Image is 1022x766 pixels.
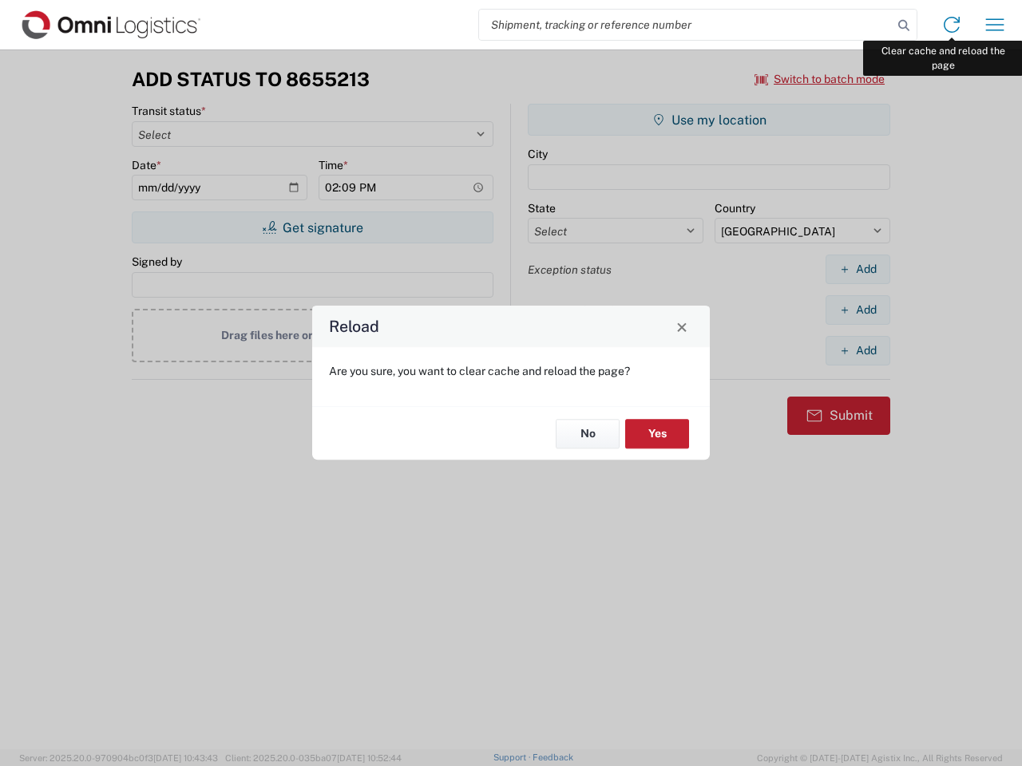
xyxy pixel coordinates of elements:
input: Shipment, tracking or reference number [479,10,893,40]
button: Yes [625,419,689,448]
button: No [556,419,620,448]
p: Are you sure, you want to clear cache and reload the page? [329,364,693,378]
h4: Reload [329,315,379,338]
button: Close [671,315,693,338]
